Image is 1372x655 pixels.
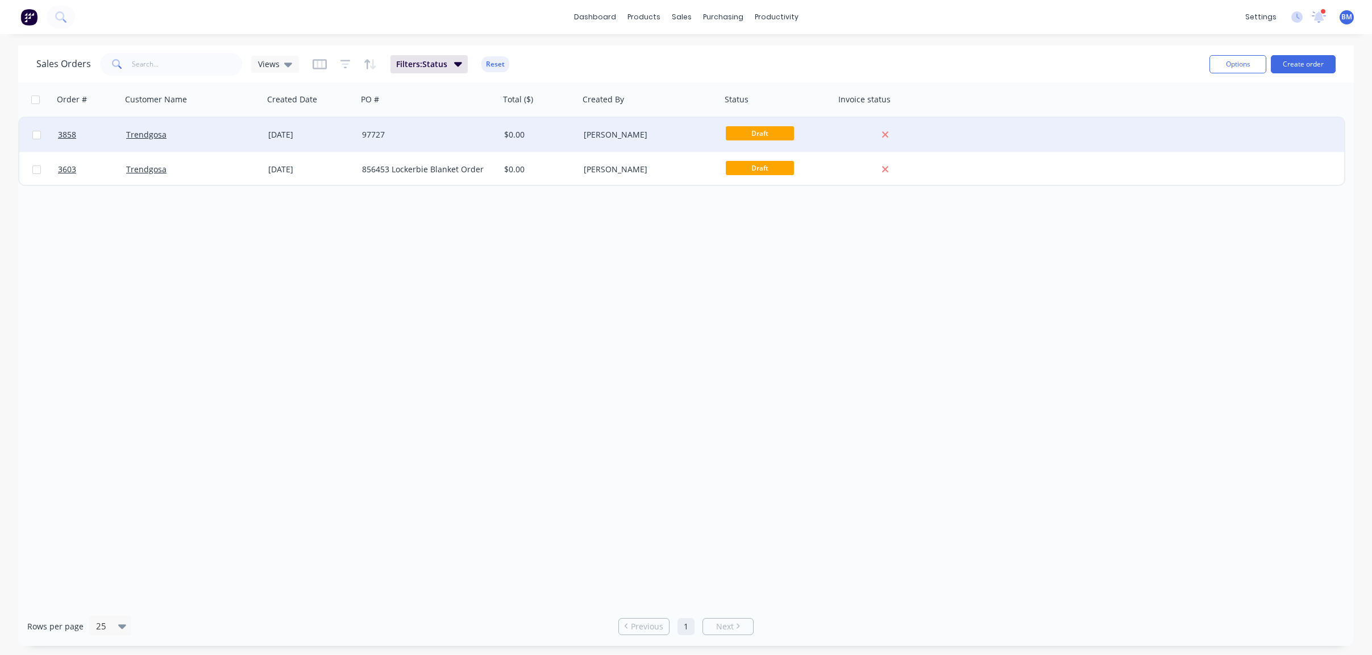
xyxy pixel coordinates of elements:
[125,94,187,105] div: Customer Name
[481,56,509,72] button: Reset
[697,9,749,26] div: purchasing
[838,94,891,105] div: Invoice status
[58,118,126,152] a: 3858
[703,621,753,632] a: Next page
[631,621,663,632] span: Previous
[57,94,87,105] div: Order #
[583,94,624,105] div: Created By
[20,9,38,26] img: Factory
[503,94,533,105] div: Total ($)
[1209,55,1266,73] button: Options
[27,621,84,632] span: Rows per page
[584,129,710,140] div: [PERSON_NAME]
[726,161,794,175] span: Draft
[36,59,91,69] h1: Sales Orders
[268,164,353,175] div: [DATE]
[362,129,488,140] div: 97727
[504,164,571,175] div: $0.00
[1271,55,1336,73] button: Create order
[622,9,666,26] div: products
[1341,12,1352,22] span: BM
[584,164,710,175] div: [PERSON_NAME]
[716,621,734,632] span: Next
[390,55,468,73] button: Filters:Status
[1240,9,1282,26] div: settings
[396,59,447,70] span: Filters: Status
[749,9,804,26] div: productivity
[268,129,353,140] div: [DATE]
[126,129,167,140] a: Trendgosa
[568,9,622,26] a: dashboard
[725,94,749,105] div: Status
[614,618,758,635] ul: Pagination
[132,53,243,76] input: Search...
[666,9,697,26] div: sales
[267,94,317,105] div: Created Date
[58,152,126,186] a: 3603
[504,129,571,140] div: $0.00
[362,164,488,175] div: 856453 Lockerbie Blanket Order
[677,618,695,635] a: Page 1 is your current page
[619,621,669,632] a: Previous page
[258,58,280,70] span: Views
[361,94,379,105] div: PO #
[58,129,76,140] span: 3858
[726,126,794,140] span: Draft
[58,164,76,175] span: 3603
[126,164,167,175] a: Trendgosa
